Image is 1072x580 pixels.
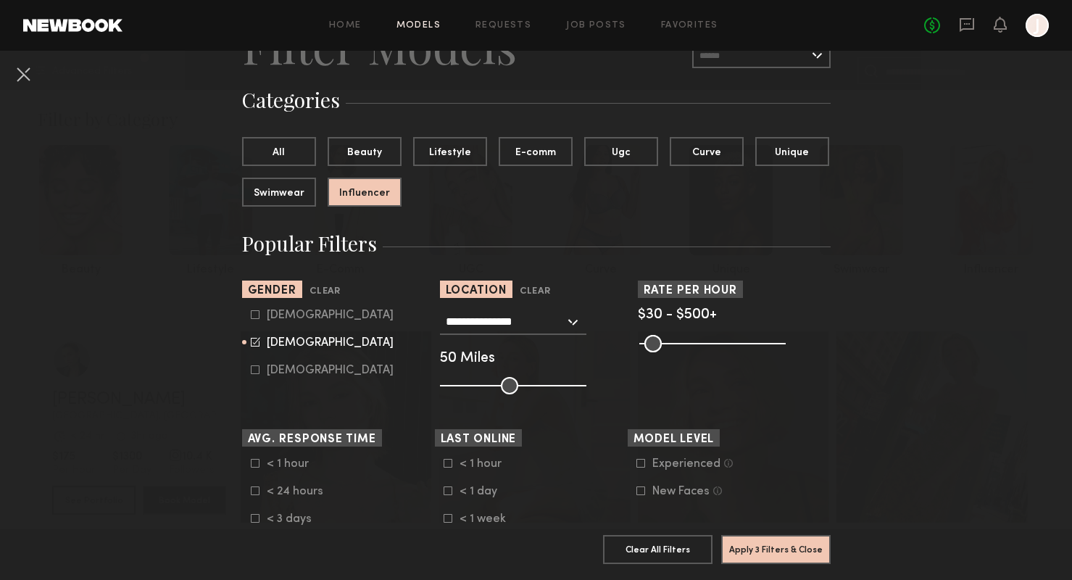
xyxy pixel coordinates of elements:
span: Last Online [441,434,517,445]
button: Swimwear [242,178,316,207]
a: Models [396,21,441,30]
button: E-comm [499,137,573,166]
a: J [1026,14,1049,37]
div: [DEMOGRAPHIC_DATA] [267,311,394,320]
button: Cancel [12,62,35,86]
button: Unique [755,137,829,166]
span: $30 - $500+ [638,308,717,322]
button: All [242,137,316,166]
h3: Categories [242,86,831,114]
span: Location [446,286,507,297]
div: < 1 hour [460,460,516,468]
div: < 1 day [460,487,516,496]
a: Requests [475,21,531,30]
a: Home [329,21,362,30]
button: Influencer [328,178,402,207]
button: Ugc [584,137,658,166]
div: [DEMOGRAPHIC_DATA] [267,366,394,375]
button: Apply 3 Filters & Close [721,535,831,564]
span: Rate per Hour [644,286,738,297]
div: 50 Miles [440,352,633,365]
button: Beauty [328,137,402,166]
div: < 3 days [267,515,323,523]
span: Model Level [633,434,715,445]
h3: Popular Filters [242,230,831,257]
h2: Filter Models [242,17,517,75]
span: Gender [248,286,296,297]
button: Clear [309,283,341,300]
div: < 24 hours [267,487,323,496]
div: < 1 hour [267,460,323,468]
div: [DEMOGRAPHIC_DATA] [267,339,394,347]
button: Curve [670,137,744,166]
div: Experienced [652,460,720,468]
a: Job Posts [566,21,626,30]
div: New Faces [652,487,710,496]
span: Avg. Response Time [248,434,376,445]
button: Clear All Filters [603,535,712,564]
common-close-button: Cancel [12,62,35,88]
button: Clear [520,283,551,300]
div: < 1 week [460,515,516,523]
button: Lifestyle [413,137,487,166]
a: Favorites [661,21,718,30]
